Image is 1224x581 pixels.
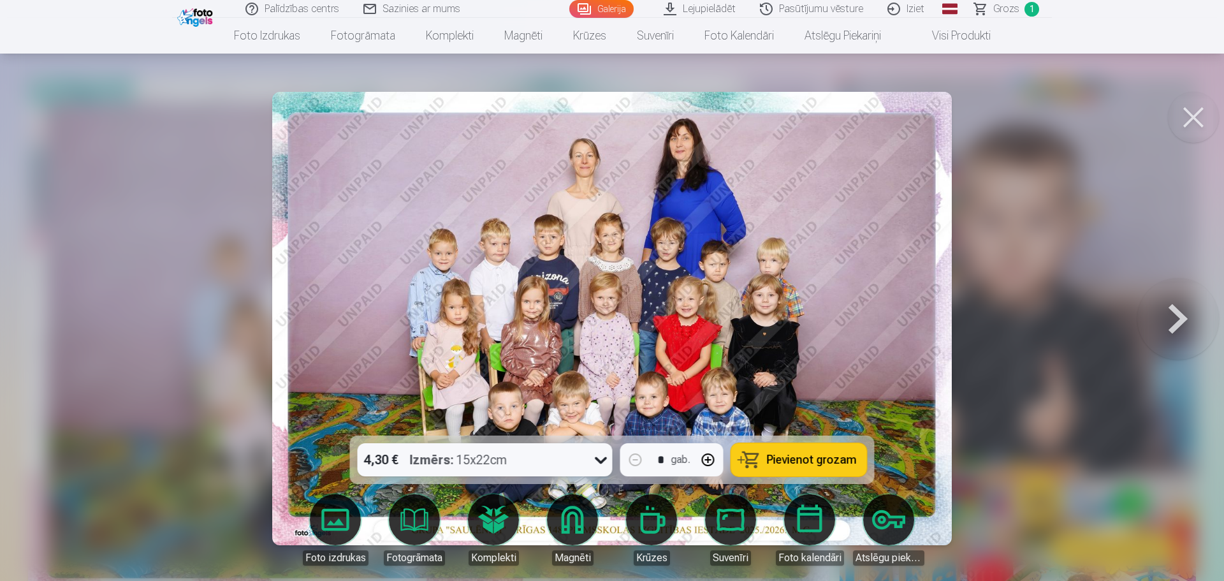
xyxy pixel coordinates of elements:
[219,18,316,54] a: Foto izdrukas
[993,1,1019,17] span: Grozs
[616,494,687,566] a: Krūzes
[776,550,844,566] div: Foto kalendāri
[634,550,670,566] div: Krūzes
[489,18,558,54] a: Magnēti
[671,452,690,467] div: gab.
[410,451,454,469] strong: Izmērs :
[358,443,405,476] div: 4,30 €
[695,494,766,566] a: Suvenīri
[552,550,594,566] div: Magnēti
[710,550,751,566] div: Suvenīri
[689,18,789,54] a: Foto kalendāri
[537,494,608,566] a: Magnēti
[853,494,924,566] a: Atslēgu piekariņi
[379,494,450,566] a: Fotogrāmata
[622,18,689,54] a: Suvenīri
[1024,2,1039,17] span: 1
[469,550,519,566] div: Komplekti
[731,443,867,476] button: Pievienot grozam
[384,550,445,566] div: Fotogrāmata
[789,18,896,54] a: Atslēgu piekariņi
[853,550,924,566] div: Atslēgu piekariņi
[177,5,216,27] img: /fa1
[774,494,845,566] a: Foto kalendāri
[300,494,371,566] a: Foto izdrukas
[316,18,411,54] a: Fotogrāmata
[458,494,529,566] a: Komplekti
[896,18,1006,54] a: Visi produkti
[411,18,489,54] a: Komplekti
[303,550,368,566] div: Foto izdrukas
[767,454,857,466] span: Pievienot grozam
[410,443,507,476] div: 15x22cm
[558,18,622,54] a: Krūzes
